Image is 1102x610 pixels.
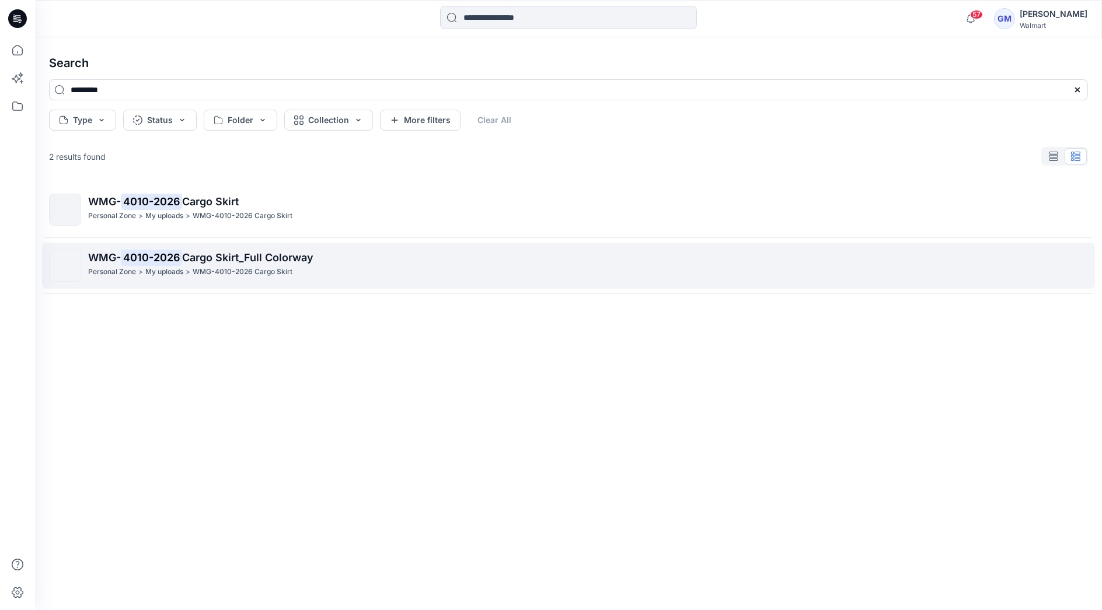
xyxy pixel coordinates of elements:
p: WMG-4010-2026 Cargo Skirt [193,210,292,222]
p: Personal Zone [88,210,136,222]
button: Collection [284,110,373,131]
span: WMG- [88,195,121,208]
mark: 4010-2026 [121,193,182,209]
span: WMG- [88,251,121,264]
button: More filters [380,110,461,131]
p: My uploads [145,266,183,278]
p: > [138,210,143,222]
button: Type [49,110,116,131]
p: Personal Zone [88,266,136,278]
span: Cargo Skirt_Full Colorway [182,251,313,264]
p: WMG-4010-2026 Cargo Skirt [193,266,292,278]
span: Cargo Skirt [182,195,239,208]
button: Folder [204,110,277,131]
div: GM [994,8,1015,29]
div: Walmart [1020,21,1087,30]
p: > [138,266,143,278]
h4: Search [40,47,1097,79]
p: 2 results found [49,150,106,163]
p: > [186,210,190,222]
a: WMG-4010-2026Cargo Skirt_Full ColorwayPersonal Zone>My uploads>WMG-4010-2026 Cargo Skirt [42,243,1095,289]
mark: 4010-2026 [121,249,182,265]
span: 57 [970,10,983,19]
p: > [186,266,190,278]
div: [PERSON_NAME] [1020,7,1087,21]
p: My uploads [145,210,183,222]
button: Status [123,110,197,131]
a: WMG-4010-2026Cargo SkirtPersonal Zone>My uploads>WMG-4010-2026 Cargo Skirt [42,187,1095,233]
